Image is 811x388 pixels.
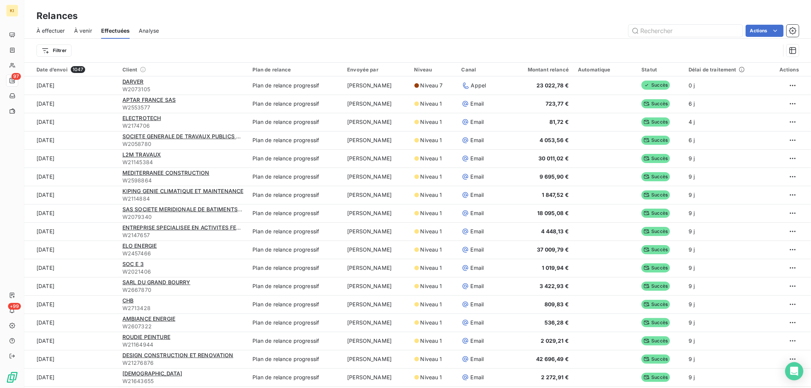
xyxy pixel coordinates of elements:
td: 9 j [684,295,766,314]
span: W2713428 [122,304,244,312]
span: W21145384 [122,158,244,166]
td: 9 j [684,368,766,386]
input: Rechercher [628,25,743,37]
td: 4 j [684,113,766,131]
span: AMBIANCE ENERGIE [122,315,175,322]
span: 23 022,78 € [536,82,569,89]
span: Niveau 1 [421,173,442,181]
span: Email [471,282,484,290]
td: [PERSON_NAME] [343,95,409,113]
td: Plan de relance progressif [248,76,343,95]
td: Plan de relance progressif [248,113,343,131]
span: Email [471,246,484,253]
span: W2147657 [122,231,244,239]
span: Niveau 1 [421,246,442,253]
span: Niveau 1 [421,355,442,363]
td: [PERSON_NAME] [343,332,409,350]
span: 1 019,94 € [542,264,569,271]
span: W2607322 [122,323,244,330]
td: [PERSON_NAME] [343,222,409,241]
span: Email [471,355,484,363]
span: 18 095,08 € [537,210,569,216]
span: 4 053,56 € [540,137,569,143]
span: Effectuées [101,27,130,35]
span: DARVER [122,78,144,85]
td: 9 j [684,277,766,295]
span: 4 448,13 € [541,228,569,234]
td: [PERSON_NAME] [343,204,409,222]
span: Email [471,319,484,326]
span: Succès [641,190,670,200]
span: +99 [8,303,21,310]
td: [DATE] [24,95,118,113]
td: [DATE] [24,332,118,350]
span: Email [471,100,484,108]
td: [DATE] [24,149,118,168]
span: W2667870 [122,286,244,294]
span: Niveau 1 [421,337,442,345]
span: SOCIETE GENERALE DE TRAVAUX PUBLICS SUD [122,133,248,139]
span: W2114884 [122,195,244,203]
span: Succès [641,99,670,108]
span: 1 847,52 € [542,192,569,198]
span: W21164944 [122,341,244,348]
div: Niveau [414,67,452,73]
td: [DATE] [24,76,118,95]
td: [PERSON_NAME] [343,186,409,204]
span: Niveau 1 [421,155,442,162]
td: 9 j [684,168,766,186]
td: 9 j [684,204,766,222]
span: Succès [641,81,670,90]
span: 723,77 € [546,100,569,107]
td: [DATE] [24,350,118,368]
span: Email [471,228,484,235]
td: 6 j [684,131,766,149]
h3: Relances [37,9,78,23]
span: CHB [122,297,133,304]
span: KIPING GENIE CLIMATIQUE ET MAINTENANCE [122,188,244,194]
td: Plan de relance progressif [248,350,343,368]
span: Analyse [139,27,159,35]
span: 97 [11,73,21,80]
div: Statut [641,67,679,73]
td: [PERSON_NAME] [343,76,409,95]
span: Succès [641,355,670,364]
td: [DATE] [24,259,118,277]
span: À venir [74,27,92,35]
span: SAS SOCIETE MERIDIONALE DE BATIMENTS ET TRAVAUX PU [122,206,282,212]
span: W2058780 [122,140,244,148]
span: Niveau 1 [421,319,442,326]
span: À effectuer [37,27,65,35]
img: Logo LeanPay [6,371,18,383]
div: Canal [462,67,495,73]
span: Niveau 1 [421,191,442,199]
span: Niveau 1 [421,100,442,108]
span: Succès [641,263,670,272]
span: Email [471,118,484,126]
span: Succès [641,282,670,291]
span: 2 029,21 € [541,337,569,344]
td: [PERSON_NAME] [343,113,409,131]
span: 2 272,91 € [541,374,569,380]
td: [DATE] [24,168,118,186]
span: MEDITERRANEE CONSTRUCTION [122,169,209,176]
div: Actions [770,67,799,73]
td: Plan de relance progressif [248,149,343,168]
span: SARL DU GRAND BOURRY [122,279,190,285]
td: [PERSON_NAME] [343,314,409,332]
span: 30 011,02 € [538,155,569,162]
span: W2457466 [122,250,244,257]
td: 9 j [684,332,766,350]
td: Plan de relance progressif [248,186,343,204]
td: Plan de relance progressif [248,204,343,222]
span: ELO ENERGIE [122,242,157,249]
span: W21276876 [122,359,244,367]
span: ELECTROTECH [122,115,161,121]
span: W2174706 [122,122,244,130]
td: Plan de relance progressif [248,222,343,241]
span: Succès [641,336,670,345]
span: Succès [641,209,670,218]
span: Délai de traitement [689,67,736,73]
td: Plan de relance progressif [248,131,343,149]
td: [PERSON_NAME] [343,350,409,368]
